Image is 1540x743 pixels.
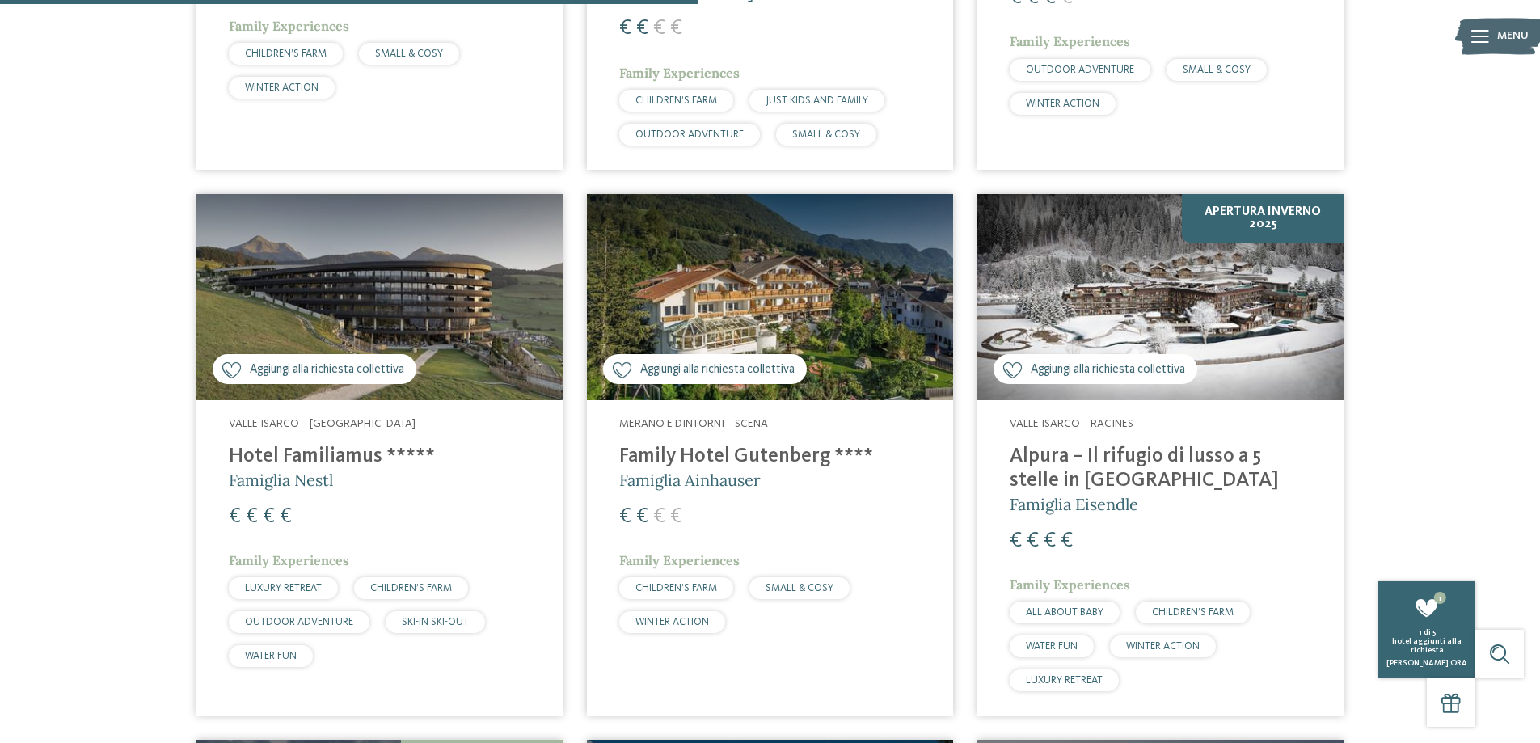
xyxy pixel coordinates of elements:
img: Cercate un hotel per famiglie? Qui troverete solo i migliori! [977,194,1344,400]
span: Aggiungi alla richiesta collettiva [250,361,404,378]
span: Valle Isarco – [GEOGRAPHIC_DATA] [229,418,416,429]
span: SMALL & COSY [766,583,833,593]
span: € [670,506,682,527]
span: Famiglia Eisendle [1010,494,1138,514]
span: € [653,506,665,527]
span: di [1424,628,1431,636]
span: Aggiungi alla richiesta collettiva [1031,361,1185,378]
a: Cercate un hotel per famiglie? Qui troverete solo i migliori! Aggiungi alla richiesta collettiva ... [196,194,563,716]
span: WATER FUN [1026,641,1078,652]
span: 5 [1432,628,1436,636]
span: Family Experiences [229,18,349,34]
span: Family Experiences [1010,33,1130,49]
span: € [1044,530,1056,551]
span: OUTDOOR ADVENTURE [1026,65,1134,75]
span: CHILDREN’S FARM [245,49,327,59]
span: € [263,506,275,527]
span: ALL ABOUT BABY [1026,607,1103,618]
span: € [1010,530,1022,551]
span: SMALL & COSY [375,49,443,59]
span: WINTER ACTION [635,617,709,627]
span: Aggiungi alla richiesta collettiva [640,361,795,378]
span: CHILDREN’S FARM [1152,607,1234,618]
h4: Alpura – Il rifugio di lusso a 5 stelle in [GEOGRAPHIC_DATA] [1010,445,1311,493]
span: Family Experiences [619,552,740,568]
span: CHILDREN’S FARM [370,583,452,593]
span: € [1027,530,1039,551]
span: € [636,18,648,39]
span: € [636,506,648,527]
span: LUXURY RETREAT [1026,675,1103,686]
span: CHILDREN’S FARM [635,583,717,593]
span: Family Experiences [619,65,740,81]
span: [PERSON_NAME] ora [1386,659,1467,667]
span: JUST KIDS AND FAMILY [766,95,868,106]
span: € [1061,530,1073,551]
span: OUTDOOR ADVENTURE [245,617,353,627]
span: € [280,506,292,527]
a: 1 1 di 5 hotel aggiunti alla richiesta [PERSON_NAME] ora [1378,581,1475,678]
img: Cercate un hotel per famiglie? Qui troverete solo i migliori! [196,194,563,400]
a: Cercate un hotel per famiglie? Qui troverete solo i migliori! Aggiungi alla richiesta collettiva ... [977,194,1344,716]
span: Famiglia Ainhauser [619,470,761,490]
span: WINTER ACTION [1126,641,1200,652]
span: SMALL & COSY [1183,65,1251,75]
span: Valle Isarco – Racines [1010,418,1133,429]
span: hotel aggiunti alla richiesta [1392,637,1462,654]
span: WATER FUN [245,651,297,661]
span: SKI-IN SKI-OUT [402,617,469,627]
span: € [229,506,241,527]
img: Family Hotel Gutenberg **** [587,194,953,400]
span: € [246,506,258,527]
span: € [670,18,682,39]
span: Family Experiences [1010,576,1130,593]
h4: Family Hotel Gutenberg **** [619,445,921,469]
span: Family Experiences [229,552,349,568]
span: WINTER ACTION [245,82,319,93]
span: 1 [1434,592,1446,604]
a: Cercate un hotel per famiglie? Qui troverete solo i migliori! Aggiungi alla richiesta collettiva ... [587,194,953,716]
span: € [653,18,665,39]
span: WINTER ACTION [1026,99,1099,109]
span: SMALL & COSY [792,129,860,140]
span: Famiglia Nestl [229,470,333,490]
span: OUTDOOR ADVENTURE [635,129,744,140]
span: CHILDREN’S FARM [635,95,717,106]
span: € [619,18,631,39]
span: 1 [1419,628,1422,636]
span: LUXURY RETREAT [245,583,322,593]
span: € [619,506,631,527]
span: Merano e dintorni – Scena [619,418,768,429]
